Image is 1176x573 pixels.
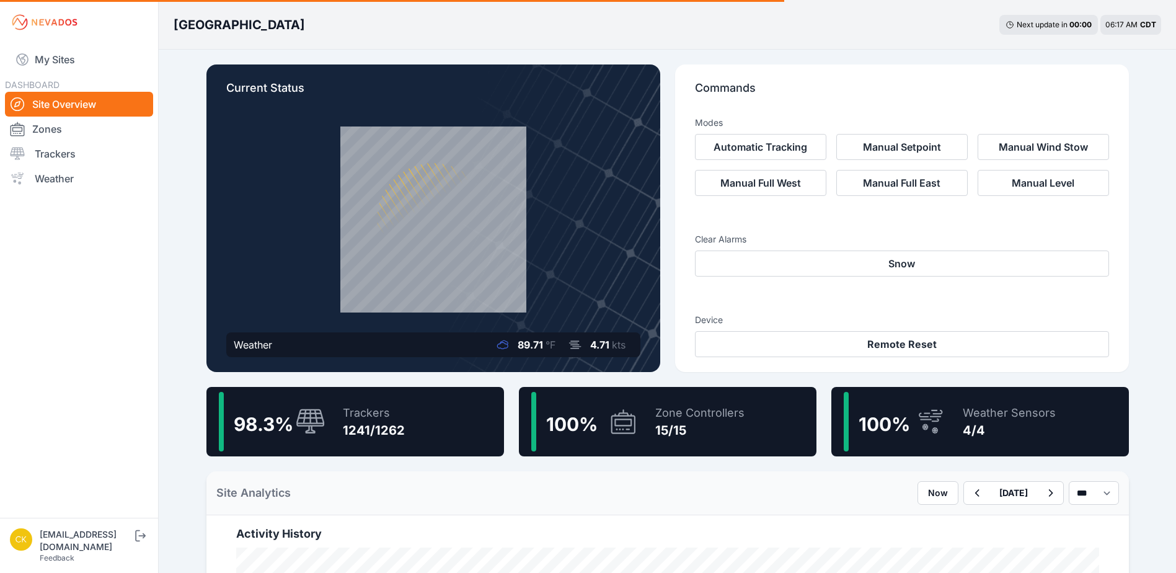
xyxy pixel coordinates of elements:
[40,553,74,562] a: Feedback
[234,413,293,435] span: 98.3 %
[917,481,958,505] button: Now
[174,9,305,41] nav: Breadcrumb
[206,387,504,456] a: 98.3%Trackers1241/1262
[546,339,555,351] span: °F
[695,134,826,160] button: Automatic Tracking
[978,170,1109,196] button: Manual Level
[10,12,79,32] img: Nevados
[1017,20,1068,29] span: Next update in
[978,134,1109,160] button: Manual Wind Stow
[5,45,153,74] a: My Sites
[5,117,153,141] a: Zones
[695,233,1109,246] h3: Clear Alarms
[1140,20,1156,29] span: CDT
[859,413,910,435] span: 100 %
[1069,20,1092,30] div: 00 : 00
[5,166,153,191] a: Weather
[234,337,272,352] div: Weather
[174,16,305,33] h3: [GEOGRAPHIC_DATA]
[590,339,609,351] span: 4.71
[226,79,640,107] p: Current Status
[546,413,598,435] span: 100 %
[343,404,405,422] div: Trackers
[695,117,723,129] h3: Modes
[10,528,32,551] img: ckent@prim.com
[695,170,826,196] button: Manual Full West
[989,482,1038,504] button: [DATE]
[216,484,291,502] h2: Site Analytics
[518,339,543,351] span: 89.71
[343,422,405,439] div: 1241/1262
[1105,20,1138,29] span: 06:17 AM
[40,528,133,553] div: [EMAIL_ADDRESS][DOMAIN_NAME]
[5,92,153,117] a: Site Overview
[695,251,1109,277] button: Snow
[519,387,816,456] a: 100%Zone Controllers15/15
[963,422,1056,439] div: 4/4
[831,387,1129,456] a: 100%Weather Sensors4/4
[695,79,1109,107] p: Commands
[5,141,153,166] a: Trackers
[612,339,626,351] span: kts
[655,404,745,422] div: Zone Controllers
[836,170,968,196] button: Manual Full East
[836,134,968,160] button: Manual Setpoint
[236,525,1099,543] h2: Activity History
[655,422,745,439] div: 15/15
[695,331,1109,357] button: Remote Reset
[5,79,60,90] span: DASHBOARD
[695,314,1109,326] h3: Device
[963,404,1056,422] div: Weather Sensors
